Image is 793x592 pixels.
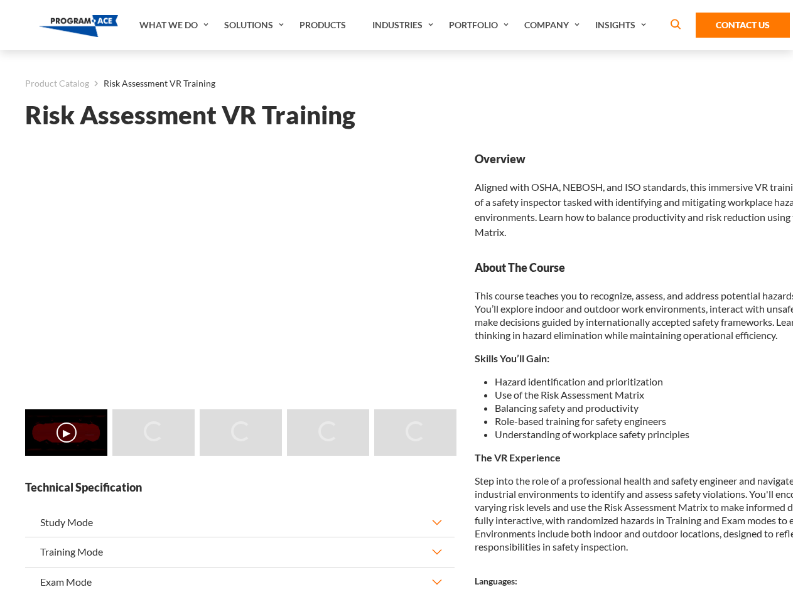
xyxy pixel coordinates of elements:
[25,409,107,456] img: Risk Assessment VR Training - Video 0
[25,508,455,537] button: Study Mode
[39,15,119,37] img: Program-Ace
[25,75,89,92] a: Product Catalog
[89,75,215,92] li: Risk Assessment VR Training
[25,537,455,566] button: Training Mode
[25,480,455,495] strong: Technical Specification
[57,422,77,443] button: ▶
[25,151,455,393] iframe: Risk Assessment VR Training - Video 0
[696,13,790,38] a: Contact Us
[475,576,517,586] strong: Languages:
